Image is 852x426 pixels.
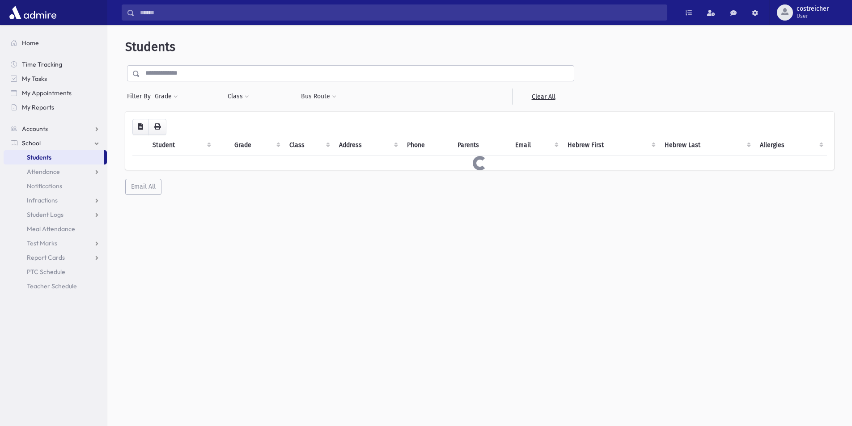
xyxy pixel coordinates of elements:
[22,125,48,133] span: Accounts
[4,122,107,136] a: Accounts
[229,135,284,156] th: Grade
[27,239,57,247] span: Test Marks
[4,100,107,114] a: My Reports
[402,135,452,156] th: Phone
[284,135,334,156] th: Class
[132,119,149,135] button: CSV
[127,92,154,101] span: Filter By
[22,103,54,111] span: My Reports
[27,253,65,262] span: Report Cards
[334,135,402,156] th: Address
[4,57,107,72] a: Time Tracking
[7,4,59,21] img: AdmirePro
[4,250,107,265] a: Report Cards
[512,89,574,105] a: Clear All
[27,182,62,190] span: Notifications
[27,211,64,219] span: Student Logs
[22,139,41,147] span: School
[301,89,337,105] button: Bus Route
[4,236,107,250] a: Test Marks
[27,282,77,290] span: Teacher Schedule
[797,5,829,13] span: costreicher
[135,4,667,21] input: Search
[27,268,65,276] span: PTC Schedule
[125,179,161,195] button: Email All
[22,89,72,97] span: My Appointments
[4,279,107,293] a: Teacher Schedule
[154,89,178,105] button: Grade
[4,72,107,86] a: My Tasks
[510,135,562,156] th: Email
[125,39,175,54] span: Students
[659,135,755,156] th: Hebrew Last
[755,135,827,156] th: Allergies
[4,222,107,236] a: Meal Attendance
[562,135,659,156] th: Hebrew First
[148,119,166,135] button: Print
[27,168,60,176] span: Attendance
[4,265,107,279] a: PTC Schedule
[4,136,107,150] a: School
[4,150,104,164] a: Students
[227,89,250,105] button: Class
[147,135,215,156] th: Student
[22,39,39,47] span: Home
[4,164,107,179] a: Attendance
[22,60,62,68] span: Time Tracking
[27,153,51,161] span: Students
[27,196,58,204] span: Infractions
[797,13,829,20] span: User
[22,75,47,83] span: My Tasks
[4,86,107,100] a: My Appointments
[4,207,107,222] a: Student Logs
[452,135,510,156] th: Parents
[4,179,107,193] a: Notifications
[27,225,75,233] span: Meal Attendance
[4,36,107,50] a: Home
[4,193,107,207] a: Infractions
